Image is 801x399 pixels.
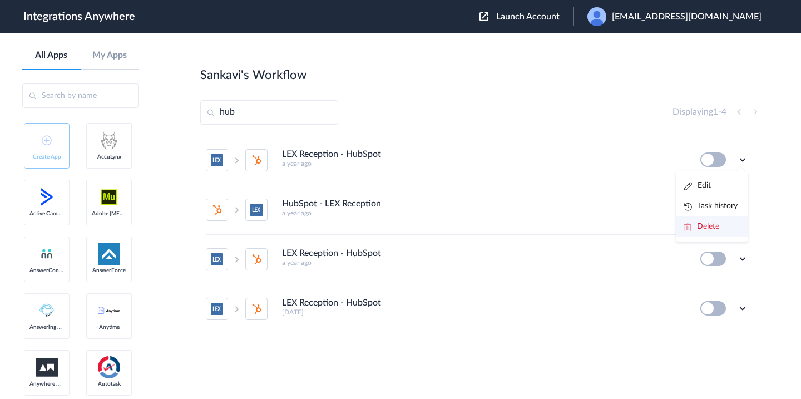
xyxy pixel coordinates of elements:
button: Launch Account [479,12,573,22]
input: Search [200,100,338,125]
span: Adobe [MEDICAL_DATA] [92,210,126,217]
span: Autotask [92,381,126,387]
h5: a year ago [282,160,685,168]
h5: a year ago [282,209,685,217]
input: Search by name [22,83,139,108]
h1: Integrations Anywhere [23,10,135,23]
span: 1 [713,107,718,116]
img: answerconnect-logo.svg [40,247,53,260]
span: AnswerConnect [29,267,64,274]
h4: LEX Reception - HubSpot [282,149,381,160]
img: anytime-calendar-logo.svg [98,307,120,314]
h5: a year ago [282,259,685,267]
img: aww.png [36,358,58,377]
span: Anywhere Works [29,381,64,387]
h5: [DATE] [282,308,685,316]
h4: HubSpot - LEX Reception [282,199,381,209]
span: AccuLynx [92,154,126,160]
img: adobe-muse-logo.svg [98,186,120,208]
span: Answering Service [29,324,64,331]
h4: LEX Reception - HubSpot [282,298,381,308]
span: Launch Account [496,12,560,21]
img: active-campaign-logo.svg [36,186,58,208]
h2: Sankavi's Workflow [200,68,306,82]
h4: Displaying - [673,107,726,117]
img: autotask.png [98,356,120,378]
img: acculynx-logo.svg [98,129,120,151]
span: Anytime [92,324,126,331]
a: All Apps [22,50,81,61]
a: Task history [684,202,738,210]
img: user.png [587,7,606,26]
a: Edit [684,181,711,189]
img: add-icon.svg [42,135,52,145]
span: Active Campaign [29,210,64,217]
span: 4 [721,107,726,116]
img: Answering_service.png [36,299,58,322]
a: My Apps [81,50,139,61]
h4: LEX Reception - HubSpot [282,248,381,259]
span: Delete [697,223,719,230]
span: [EMAIL_ADDRESS][DOMAIN_NAME] [612,12,762,22]
img: af-app-logo.svg [98,243,120,265]
span: Create App [29,154,64,160]
span: AnswerForce [92,267,126,274]
img: launch-acct-icon.svg [479,12,488,21]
